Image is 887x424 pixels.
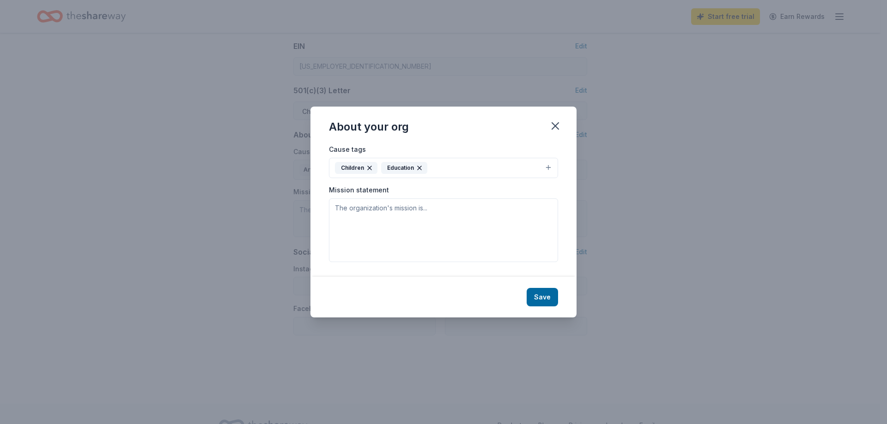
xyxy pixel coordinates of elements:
[329,119,409,134] div: About your org
[527,288,558,306] button: Save
[381,162,427,174] div: Education
[335,162,377,174] div: Children
[329,158,558,178] button: ChildrenEducation
[329,145,366,154] label: Cause tags
[329,185,389,195] label: Mission statement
